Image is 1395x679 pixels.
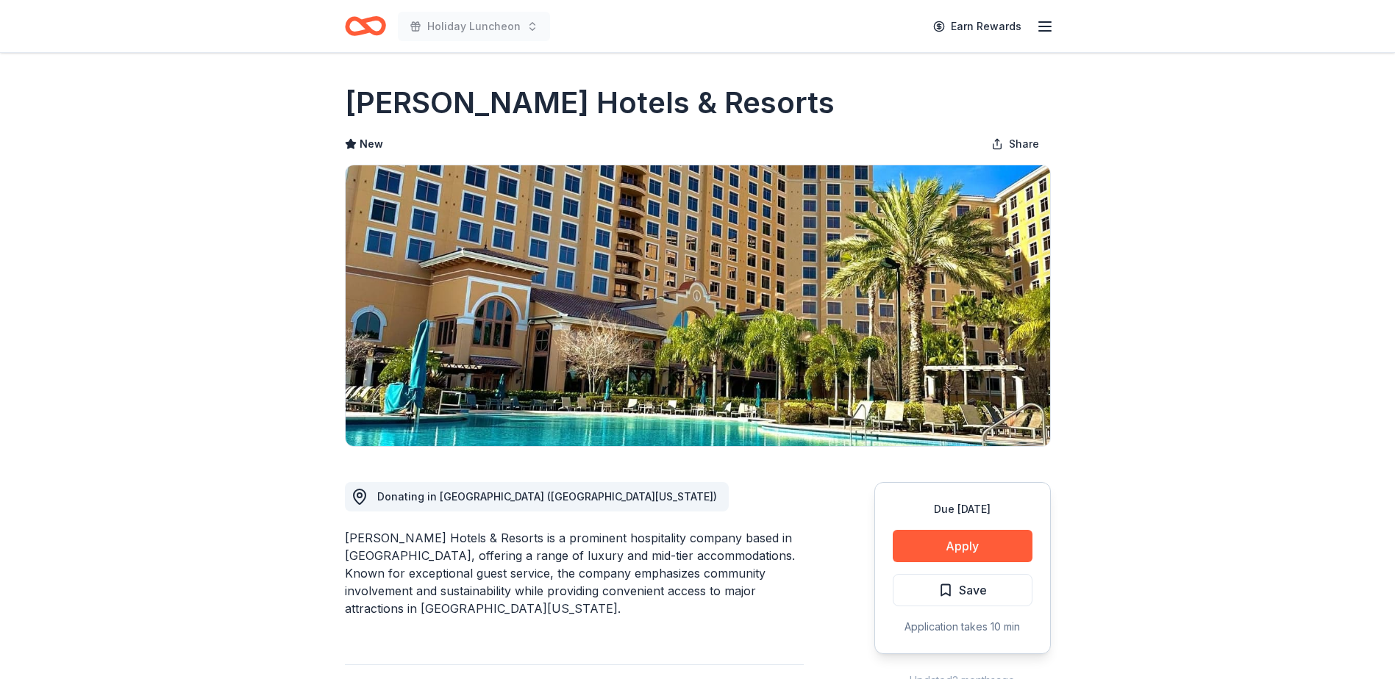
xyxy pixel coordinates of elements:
[924,13,1030,40] a: Earn Rewards
[398,12,550,41] button: Holiday Luncheon
[377,490,717,503] span: Donating in [GEOGRAPHIC_DATA] ([GEOGRAPHIC_DATA][US_STATE])
[893,574,1032,606] button: Save
[893,618,1032,636] div: Application takes 10 min
[980,129,1051,159] button: Share
[893,500,1032,518] div: Due [DATE]
[427,18,521,35] span: Holiday Luncheon
[1009,135,1039,153] span: Share
[346,165,1050,446] img: Image for Rosen Hotels & Resorts
[345,9,386,43] a: Home
[893,530,1032,562] button: Apply
[345,529,804,617] div: [PERSON_NAME] Hotels & Resorts is a prominent hospitality company based in [GEOGRAPHIC_DATA], off...
[959,581,987,600] span: Save
[345,82,835,123] h1: [PERSON_NAME] Hotels & Resorts
[360,135,383,153] span: New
